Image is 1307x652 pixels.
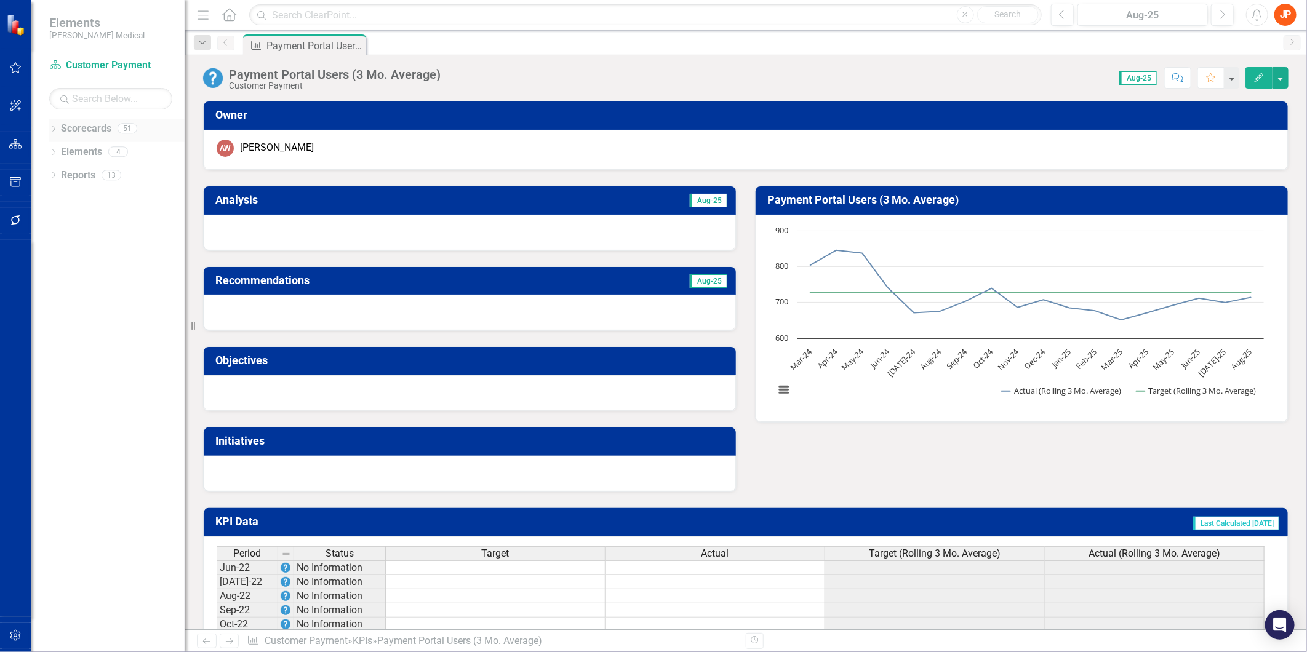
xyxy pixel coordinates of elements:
text: May-25 [1150,346,1177,373]
span: Period [234,548,262,559]
div: [PERSON_NAME] [240,141,314,155]
button: Search [977,6,1039,23]
text: [DATE]-25 [1196,346,1228,379]
td: No Information [294,560,386,575]
h3: Initiatives [215,435,729,447]
text: Jun-24 [867,346,892,371]
input: Search Below... [49,88,172,109]
text: Feb-25 [1074,346,1099,372]
text: Apr-24 [815,346,841,371]
td: Oct-22 [217,618,278,632]
span: Elements [49,15,145,30]
td: No Information [294,575,386,589]
text: 800 [775,260,788,271]
h3: KPI Data [215,515,567,528]
div: Payment Portal Users (3 Mo. Average) [377,635,542,646]
img: ClearPoint Strategy [6,14,28,36]
div: 4 [108,147,128,157]
text: Nov-24 [995,346,1021,372]
td: No Information [294,618,386,632]
text: 600 [775,332,788,343]
h3: Payment Portal Users (3 Mo. Average) [767,194,1281,206]
img: No Information [203,68,223,88]
input: Search ClearPoint... [249,4,1042,26]
td: No Information [294,603,386,618]
img: EPrye+mTK9pvt+TU27aWpTKctATH3YPfOpp6JwpcOnVRu8ICjoSzQQ4ga9ifFOM3l6IArfXMrAt88bUovrqVHL8P7rjhUPFG0... [281,591,290,601]
div: Payment Portal Users (3 Mo. Average) [229,68,441,81]
div: 51 [118,124,137,134]
button: Show Target (Rolling 3 Mo. Average) [1137,386,1258,396]
text: Aug-24 [918,346,944,372]
text: 900 [775,225,788,236]
td: Sep-22 [217,603,278,618]
div: Payment Portal Users (3 Mo. Average) [266,38,363,54]
td: Jun-22 [217,560,278,575]
div: Customer Payment [229,81,441,90]
text: [DATE]-24 [885,346,918,379]
button: Aug-25 [1077,4,1208,26]
text: Actual (Rolling 3 Mo. Average) [1014,385,1121,396]
td: Aug-22 [217,589,278,603]
span: Aug-25 [690,274,727,288]
span: Actual [701,548,729,559]
td: [DATE]-22 [217,575,278,589]
text: Dec-24 [1022,346,1048,372]
button: JP [1274,4,1297,26]
span: Target [482,548,510,559]
a: KPIs [353,635,372,646]
text: Mar-25 [1099,346,1125,372]
text: Aug-25 [1229,346,1255,372]
img: EPrye+mTK9pvt+TU27aWpTKctATH3YPfOpp6JwpcOnVRu8ICjoSzQQ4ga9ifFOM3l6IArfXMrAt88bUovrqVHL8P7rjhUPFG0... [281,619,290,629]
text: Jan-25 [1049,346,1073,371]
img: EPrye+mTK9pvt+TU27aWpTKctATH3YPfOpp6JwpcOnVRu8ICjoSzQQ4ga9ifFOM3l6IArfXMrAt88bUovrqVHL8P7rjhUPFG0... [281,605,290,615]
svg: Interactive chart [769,225,1270,409]
a: Scorecards [61,122,111,136]
span: Actual (Rolling 3 Mo. Average) [1089,548,1220,559]
img: 8DAGhfEEPCf229AAAAAElFTkSuQmCC [281,549,291,559]
span: Aug-25 [1119,71,1157,85]
span: Last Calculated [DATE] [1193,517,1279,530]
button: Show Actual (Rolling 3 Mo. Average) [1002,386,1123,396]
span: Search [994,9,1021,19]
text: 700 [775,296,788,307]
text: Oct-24 [970,346,996,371]
h3: Recommendations [215,274,579,287]
a: Customer Payment [265,635,348,646]
div: Aug-25 [1082,8,1204,23]
div: Chart. Highcharts interactive chart. [769,225,1275,409]
h3: Objectives [215,354,729,367]
text: Mar-24 [788,346,814,372]
span: Aug-25 [690,194,727,207]
a: Customer Payment [49,58,172,73]
img: EPrye+mTK9pvt+TU27aWpTKctATH3YPfOpp6JwpcOnVRu8ICjoSzQQ4ga9ifFOM3l6IArfXMrAt88bUovrqVHL8P7rjhUPFG0... [281,563,290,573]
div: AW [217,140,234,157]
text: Apr-25 [1126,346,1151,371]
div: 13 [102,170,121,180]
h3: Owner [215,109,1281,121]
span: Target (Rolling 3 Mo. Average) [869,548,1001,559]
button: View chart menu, Chart [775,381,792,399]
td: No Information [294,589,386,603]
text: May-24 [839,346,866,373]
a: Elements [61,145,102,159]
small: [PERSON_NAME] Medical [49,30,145,40]
h3: Analysis [215,194,484,206]
text: Sep-24 [944,346,970,372]
span: Status [326,548,354,559]
a: Reports [61,169,95,183]
text: Jun-25 [1178,346,1202,371]
div: Open Intercom Messenger [1265,610,1295,640]
text: Target (Rolling 3 Mo. Average) [1149,385,1257,396]
img: EPrye+mTK9pvt+TU27aWpTKctATH3YPfOpp6JwpcOnVRu8ICjoSzQQ4ga9ifFOM3l6IArfXMrAt88bUovrqVHL8P7rjhUPFG0... [281,577,290,587]
div: » » [247,634,737,648]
